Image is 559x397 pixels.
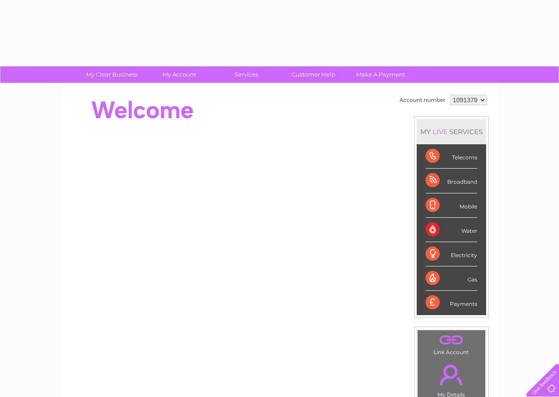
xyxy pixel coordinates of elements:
[417,119,486,144] div: MY SERVICES
[397,93,448,108] td: Account number
[420,332,483,348] a: .
[417,330,486,358] td: Link Account
[426,291,477,315] div: Payments
[426,242,477,266] div: Electricity
[431,127,449,136] div: LIVE
[277,66,350,83] a: Customer Help
[344,66,417,83] a: Make A Payment
[426,218,477,242] div: Water
[143,66,216,83] a: My Account
[426,193,477,218] div: Mobile
[426,144,477,169] div: Telecoms
[426,169,477,193] div: Broadband
[210,66,283,83] a: Services
[426,266,477,291] div: Gas
[76,66,148,83] a: My Clear Business
[420,359,483,390] a: .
